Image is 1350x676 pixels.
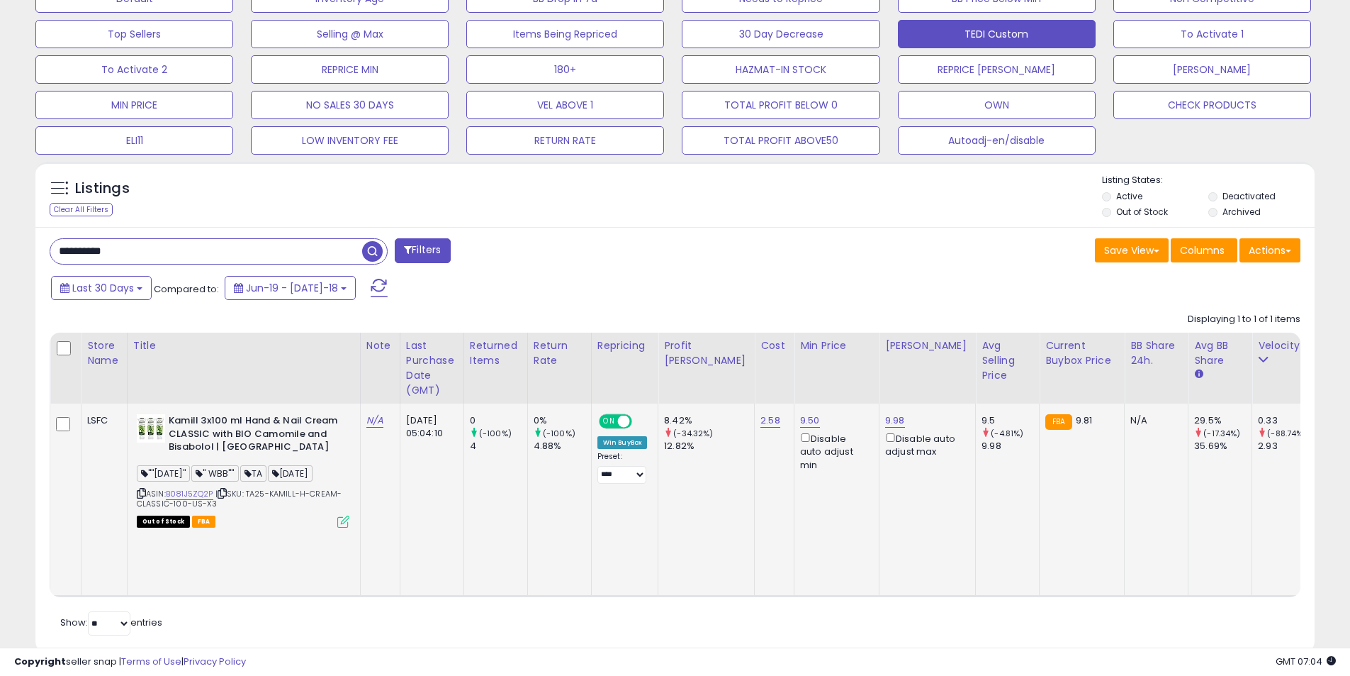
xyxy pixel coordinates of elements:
a: 9.50 [800,414,820,428]
a: Privacy Policy [184,655,246,668]
button: Last 30 Days [51,276,152,300]
button: REPRICE [PERSON_NAME] [898,55,1096,84]
button: MIN PRICE [35,91,233,119]
div: [DATE] 05:04:10 [406,414,453,440]
button: CHECK PRODUCTS [1113,91,1311,119]
p: Listing States: [1102,174,1315,187]
small: Avg BB Share. [1194,368,1203,381]
button: 30 Day Decrease [682,20,879,48]
span: Last 30 Days [72,281,134,295]
div: Preset: [597,452,648,484]
span: TA [240,465,266,482]
small: (-100%) [479,428,512,439]
button: TOTAL PROFIT BELOW 0 [682,91,879,119]
span: ON [600,416,618,428]
button: REPRICE MIN [251,55,449,84]
small: FBA [1045,414,1071,430]
small: (-4.81%) [991,428,1023,439]
span: Jun-19 - [DATE]-18 [246,281,338,295]
button: Filters [395,238,450,263]
a: 9.98 [885,414,905,428]
button: Selling @ Max [251,20,449,48]
span: | SKU: TA25-KAMILL-H-CREAM-CLASSIC-100-US-X3 [137,488,342,509]
button: [PERSON_NAME] [1113,55,1311,84]
span: 2025-08-18 07:04 GMT [1276,655,1336,668]
label: Active [1116,190,1142,202]
b: Kamill 3x100 ml Hand & Nail Cream CLASSIC with BIO Camomile and Bisabolol | [GEOGRAPHIC_DATA] [169,414,341,458]
div: BB Share 24h. [1130,338,1182,368]
button: LOW INVENTORY FEE [251,126,449,155]
div: Displaying 1 to 1 of 1 items [1188,313,1300,326]
div: 9.98 [981,440,1039,453]
button: Autoadj-en/disable [898,126,1096,155]
button: 180+ [466,55,664,84]
div: Title [133,338,354,353]
div: 35.69% [1194,440,1251,453]
div: 2.93 [1258,440,1315,453]
small: (-34.32%) [673,428,713,439]
span: Columns [1180,243,1225,257]
button: To Activate 1 [1113,20,1311,48]
div: 4 [470,440,527,453]
div: Return Rate [534,338,585,368]
div: LSFC [87,414,116,427]
div: 8.42% [664,414,754,427]
div: Velocity [1258,338,1310,353]
button: Items Being Repriced [466,20,664,48]
small: (-100%) [543,428,575,439]
div: Last Purchase Date (GMT) [406,338,458,398]
span: All listings that are currently out of stock and unavailable for purchase on Amazon [137,516,190,528]
div: Profit [PERSON_NAME] [664,338,748,368]
div: 0.33 [1258,414,1315,427]
span: Show: entries [60,616,162,629]
div: Current Buybox Price [1045,338,1118,368]
div: Avg Selling Price [981,338,1033,383]
span: Compared to: [154,282,219,296]
div: 12.82% [664,440,754,453]
div: Repricing [597,338,653,353]
span: FBA [192,516,216,528]
div: Disable auto adjust max [885,431,964,458]
button: HAZMAT-IN STOCK [682,55,879,84]
span: [DATE] [268,465,313,482]
div: Returned Items [470,338,522,368]
label: Out of Stock [1116,206,1168,218]
div: Store Name [87,338,121,368]
button: VEL ABOVE 1 [466,91,664,119]
div: seller snap | | [14,655,246,669]
button: NO SALES 30 DAYS [251,91,449,119]
div: Cost [760,338,788,353]
div: Win BuyBox [597,436,648,449]
div: N/A [1130,414,1177,427]
div: Min Price [800,338,873,353]
button: TEDI Custom [898,20,1096,48]
label: Archived [1222,206,1261,218]
button: To Activate 2 [35,55,233,84]
button: Actions [1239,238,1300,262]
div: 29.5% [1194,414,1251,427]
div: Note [366,338,394,353]
button: OWN [898,91,1096,119]
span: ""[DATE]" [137,465,191,482]
a: Terms of Use [121,655,181,668]
div: Clear All Filters [50,203,113,216]
img: 41i+qHRMlhL._SL40_.jpg [137,414,165,443]
span: OFF [629,416,652,428]
button: Top Sellers [35,20,233,48]
button: RETURN RATE [466,126,664,155]
button: Columns [1171,238,1237,262]
div: Avg BB Share [1194,338,1246,368]
div: ASIN: [137,414,349,526]
small: (-17.34%) [1203,428,1240,439]
h5: Listings [75,179,130,199]
button: Jun-19 - [DATE]-18 [225,276,356,300]
div: 9.5 [981,414,1039,427]
div: 4.88% [534,440,591,453]
a: N/A [366,414,383,428]
div: Disable auto adjust min [800,431,868,472]
div: [PERSON_NAME] [885,338,969,353]
button: Save View [1095,238,1169,262]
label: Deactivated [1222,190,1276,202]
strong: Copyright [14,655,66,668]
a: 2.58 [760,414,780,428]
